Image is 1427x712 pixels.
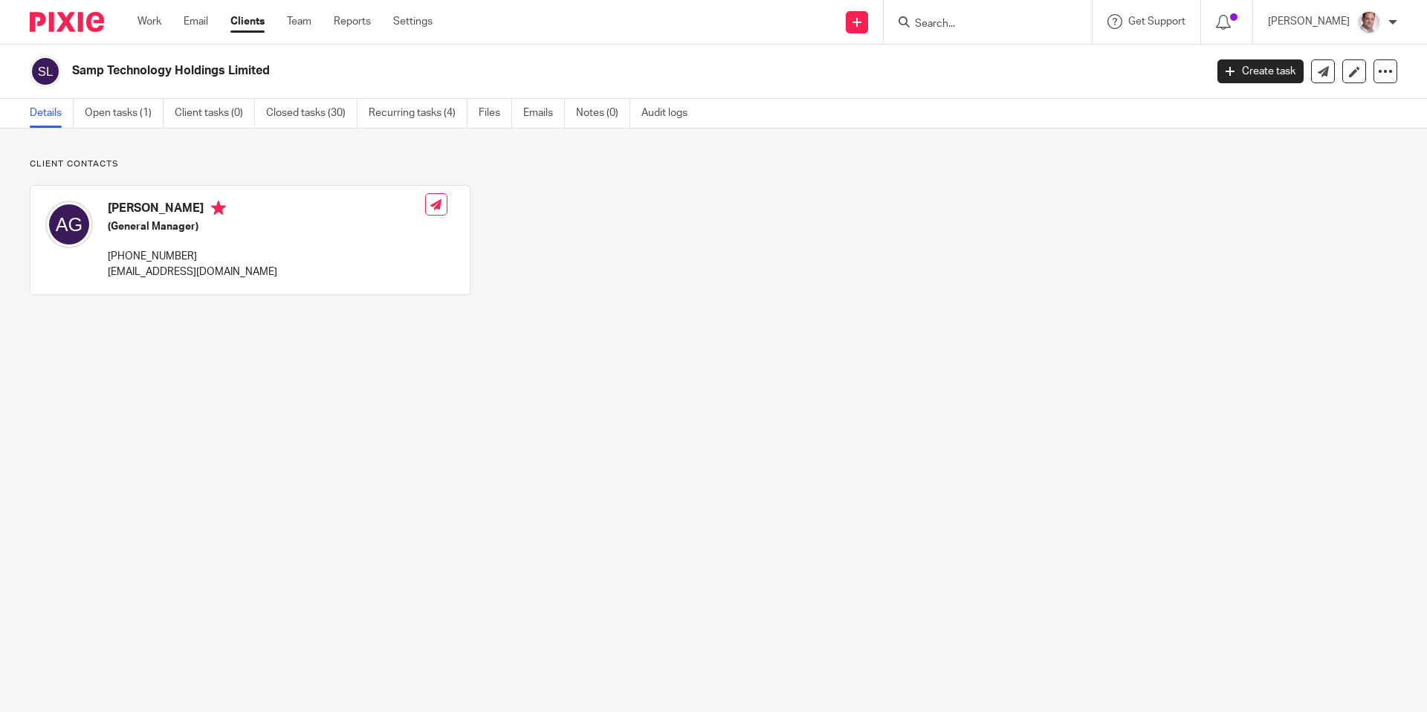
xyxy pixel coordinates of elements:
a: Emails [523,99,565,128]
p: Client contacts [30,158,470,170]
a: Send new email [1311,59,1335,83]
input: Search [913,18,1047,31]
a: Team [287,14,311,29]
a: Reports [334,14,371,29]
a: Email [184,14,208,29]
a: Create task [1217,59,1304,83]
p: [PHONE_NUMBER] [108,249,277,264]
img: Munro%20Partners-3202.jpg [1357,10,1381,34]
a: Client tasks (0) [175,99,255,128]
a: Work [137,14,161,29]
a: Clients [230,14,265,29]
a: Settings [393,14,433,29]
a: Files [479,99,512,128]
p: [EMAIL_ADDRESS][DOMAIN_NAME] [108,265,277,279]
a: Closed tasks (30) [266,99,357,128]
a: Open tasks (1) [85,99,164,128]
a: Notes (0) [576,99,630,128]
a: Audit logs [641,99,699,128]
img: svg%3E [45,201,93,248]
i: Primary [211,201,226,216]
p: [PERSON_NAME] [1268,14,1350,29]
span: Get Support [1128,16,1185,27]
h2: Samp Technology Holdings Limited [72,63,971,79]
a: Details [30,99,74,128]
img: svg%3E [30,56,61,87]
a: Recurring tasks (4) [369,99,467,128]
img: Pixie [30,12,104,32]
h5: (General Manager) [108,219,277,234]
a: Edit client [1342,59,1366,83]
h4: [PERSON_NAME] [108,201,277,219]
